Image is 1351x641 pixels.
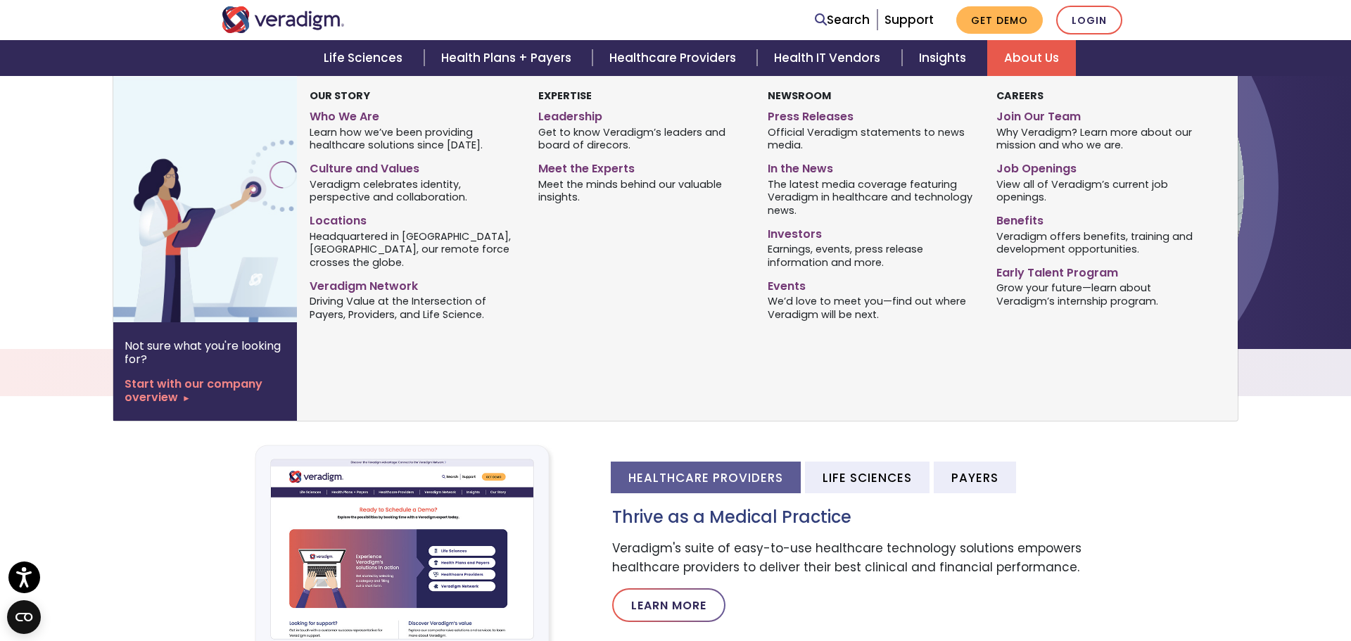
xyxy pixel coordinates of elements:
a: Investors [768,222,975,242]
span: Veradigm celebrates identity, perspective and collaboration. [310,177,517,204]
a: Life Sciences [307,40,424,76]
h3: Thrive as a Medical Practice [612,507,1129,528]
span: The latest media coverage featuring Veradigm in healthcare and technology news. [768,177,975,217]
a: Health Plans + Payers [424,40,592,76]
a: Locations [310,208,517,229]
span: Headquartered in [GEOGRAPHIC_DATA], [GEOGRAPHIC_DATA], our remote force crosses the globe. [310,229,517,269]
a: Press Releases [768,104,975,125]
a: Get Demo [956,6,1043,34]
a: Support [884,11,934,28]
a: Who We Are [310,104,517,125]
iframe: Drift Chat Widget [1081,540,1334,624]
a: About Us [987,40,1076,76]
span: Why Veradigm? Learn more about our mission and who we are. [996,125,1204,152]
a: Meet the Experts [538,156,746,177]
li: Life Sciences [805,462,930,493]
a: Insights [902,40,987,76]
span: We’d love to meet you—find out where Veradigm will be next. [768,294,975,322]
img: Vector image of Veradigm’s Story [113,76,340,322]
li: Healthcare Providers [611,462,801,493]
span: Get to know Veradigm’s leaders and board of direcors. [538,125,746,152]
strong: Expertise [538,89,592,103]
li: Payers [934,462,1016,493]
a: In the News [768,156,975,177]
a: Veradigm Network [310,274,517,294]
span: Official Veradigm statements to news media. [768,125,975,152]
strong: Our Story [310,89,370,103]
a: Health IT Vendors [757,40,901,76]
a: Healthcare Providers [592,40,757,76]
strong: Newsroom [768,89,831,103]
span: Grow your future—learn about Veradigm’s internship program. [996,281,1204,308]
span: Driving Value at the Intersection of Payers, Providers, and Life Science. [310,294,517,322]
button: Open CMP widget [7,600,41,634]
a: Join Our Team [996,104,1204,125]
a: Login [1056,6,1122,34]
span: View all of Veradigm’s current job openings. [996,177,1204,204]
a: Search [815,11,870,30]
a: Early Talent Program [996,260,1204,281]
a: Start with our company overview [125,377,286,404]
a: Learn More [612,588,725,622]
img: Veradigm logo [222,6,345,33]
a: Leadership [538,104,746,125]
span: Earnings, events, press release information and more. [768,242,975,269]
span: Meet the minds behind our valuable insights. [538,177,746,204]
a: Job Openings [996,156,1204,177]
a: Culture and Values [310,156,517,177]
p: Not sure what you're looking for? [125,339,286,366]
span: Learn how we’ve been providing healthcare solutions since [DATE]. [310,125,517,152]
a: Events [768,274,975,294]
p: Veradigm's suite of easy-to-use healthcare technology solutions empowers healthcare providers to ... [612,539,1129,577]
strong: Careers [996,89,1044,103]
span: Veradigm offers benefits, training and development opportunities. [996,229,1204,256]
a: Benefits [996,208,1204,229]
